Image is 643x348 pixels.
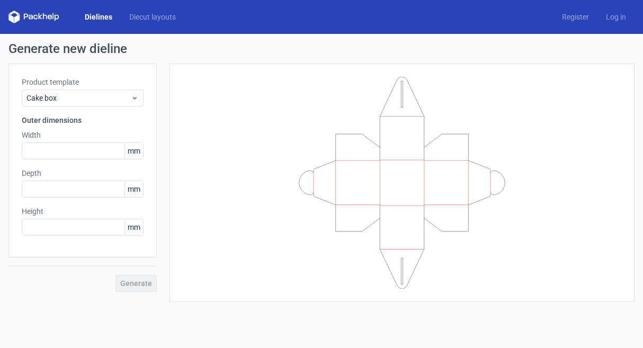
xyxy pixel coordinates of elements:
a: Log in [597,12,635,22]
label: Depth [22,168,144,179]
span: Cake box [26,93,131,103]
span: mm [124,219,143,235]
a: Register [553,12,597,22]
h3: Outer dimensions [22,115,144,126]
a: Diecut layouts [121,12,184,22]
span: mm [124,181,143,197]
h1: Generate new dieline [8,42,635,55]
a: Dielines [76,12,121,22]
label: Product template [22,77,144,87]
label: Height [22,206,144,217]
label: Width [22,130,144,140]
span: mm [124,143,143,159]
